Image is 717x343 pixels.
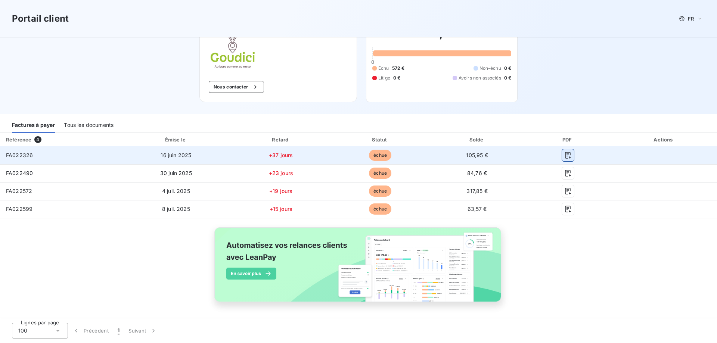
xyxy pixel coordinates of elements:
[504,75,511,81] span: 0 €
[688,16,694,22] span: FR
[34,136,41,143] span: 4
[466,152,488,158] span: 105,95 €
[612,136,716,143] div: Actions
[208,223,509,315] img: banner
[269,170,293,176] span: +23 jours
[269,188,292,194] span: +19 jours
[124,323,162,339] button: Suivant
[113,323,124,339] button: 1
[6,152,33,158] span: FA022326
[162,188,190,194] span: 4 juil. 2025
[466,188,487,194] span: 317,85 €
[160,170,192,176] span: 30 juin 2025
[333,136,428,143] div: Statut
[12,117,55,133] div: Factures à payer
[209,81,264,93] button: Nous contacter
[68,323,113,339] button: Précédent
[378,75,390,81] span: Litige
[369,185,391,197] span: échue
[371,59,374,65] span: 0
[6,188,32,194] span: FA022572
[369,150,391,161] span: échue
[459,75,501,81] span: Avoirs non associés
[6,137,31,143] div: Référence
[527,136,609,143] div: PDF
[467,170,487,176] span: 84,76 €
[270,206,292,212] span: +15 jours
[431,136,524,143] div: Solde
[393,75,400,81] span: 0 €
[6,170,33,176] span: FA022490
[232,136,330,143] div: Retard
[369,203,391,215] span: échue
[18,327,27,334] span: 100
[392,65,405,72] span: 572 €
[6,206,32,212] span: FA022599
[468,206,487,212] span: 63,57 €
[123,136,229,143] div: Émise le
[64,117,114,133] div: Tous les documents
[161,152,191,158] span: 16 juin 2025
[378,65,389,72] span: Échu
[118,327,119,334] span: 1
[369,168,391,179] span: échue
[269,152,293,158] span: +37 jours
[162,206,190,212] span: 8 juil. 2025
[12,12,69,25] h3: Portail client
[209,35,257,69] img: Company logo
[504,65,511,72] span: 0 €
[479,65,501,72] span: Non-échu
